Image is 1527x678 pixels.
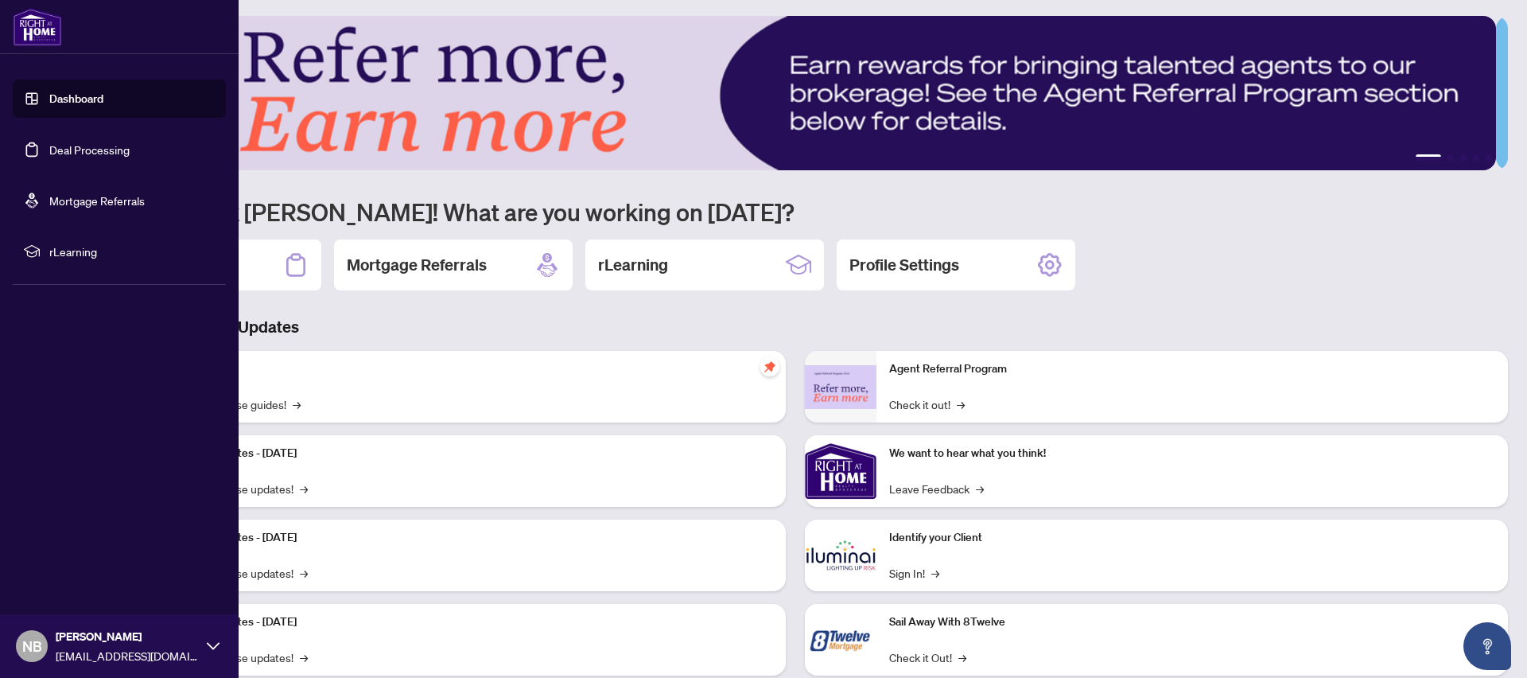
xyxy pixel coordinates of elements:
[56,628,199,645] span: [PERSON_NAME]
[1486,154,1492,161] button: 5
[889,529,1495,547] p: Identify your Client
[760,357,779,376] span: pushpin
[56,647,199,664] span: [EMAIL_ADDRESS][DOMAIN_NAME]
[83,197,1508,227] h1: Welcome back [PERSON_NAME]! What are you working on [DATE]?
[889,395,965,413] a: Check it out!→
[49,92,103,106] a: Dashboard
[1463,622,1511,670] button: Open asap
[889,360,1495,378] p: Agent Referral Program
[49,243,215,260] span: rLearning
[889,445,1495,462] p: We want to hear what you think!
[49,193,145,208] a: Mortgage Referrals
[83,16,1496,170] img: Slide 0
[889,564,939,582] a: Sign In!→
[22,635,42,657] span: NB
[300,564,308,582] span: →
[849,254,959,276] h2: Profile Settings
[976,480,984,497] span: →
[1416,154,1441,161] button: 1
[889,614,1495,631] p: Sail Away With 8Twelve
[83,316,1508,338] h3: Brokerage & Industry Updates
[167,529,773,547] p: Platform Updates - [DATE]
[1447,154,1454,161] button: 2
[300,480,308,497] span: →
[958,649,966,666] span: →
[598,254,668,276] h2: rLearning
[957,395,965,413] span: →
[805,365,876,409] img: Agent Referral Program
[49,142,130,157] a: Deal Processing
[13,8,62,46] img: logo
[931,564,939,582] span: →
[1460,154,1467,161] button: 3
[300,649,308,666] span: →
[167,360,773,378] p: Self-Help
[167,614,773,631] p: Platform Updates - [DATE]
[805,435,876,507] img: We want to hear what you think!
[347,254,487,276] h2: Mortgage Referrals
[805,520,876,591] img: Identify your Client
[293,395,301,413] span: →
[889,649,966,666] a: Check it Out!→
[805,604,876,676] img: Sail Away With 8Twelve
[1473,154,1479,161] button: 4
[167,445,773,462] p: Platform Updates - [DATE]
[889,480,984,497] a: Leave Feedback→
